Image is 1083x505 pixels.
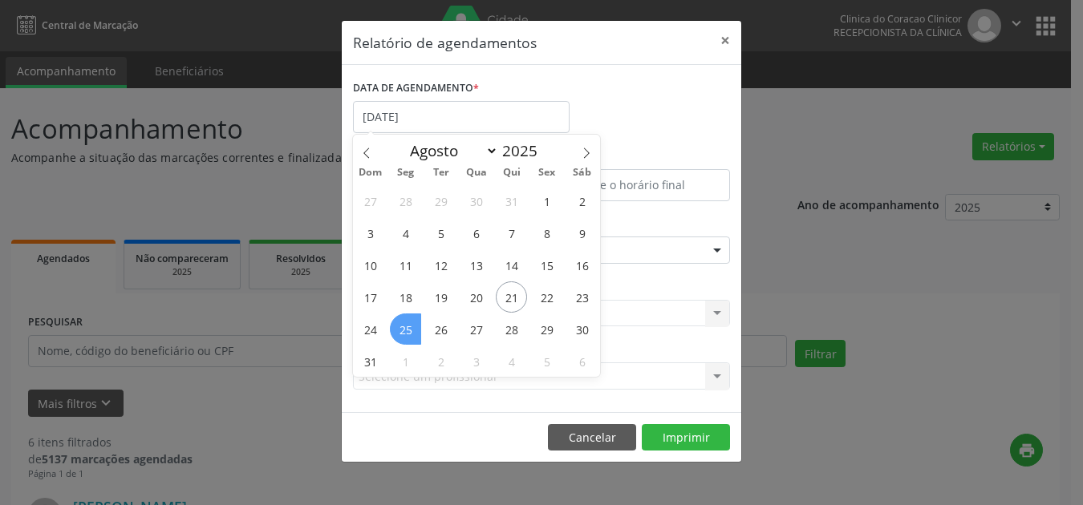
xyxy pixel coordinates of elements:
[355,249,386,281] span: Agosto 10, 2025
[531,217,562,248] span: Agosto 8, 2025
[565,168,600,178] span: Sáb
[498,140,551,161] input: Year
[353,76,479,101] label: DATA DE AGENDAMENTO
[496,185,527,216] span: Julho 31, 2025
[355,281,386,313] span: Agosto 17, 2025
[459,168,494,178] span: Qua
[425,281,456,313] span: Agosto 19, 2025
[496,345,527,377] span: Setembro 4, 2025
[460,185,492,216] span: Julho 30, 2025
[390,185,421,216] span: Julho 28, 2025
[402,139,498,162] select: Month
[496,249,527,281] span: Agosto 14, 2025
[642,424,730,451] button: Imprimir
[566,281,598,313] span: Agosto 23, 2025
[548,424,636,451] button: Cancelar
[546,169,730,201] input: Selecione o horário final
[566,345,598,377] span: Setembro 6, 2025
[529,168,565,178] span: Sex
[425,345,456,377] span: Setembro 2, 2025
[531,281,562,313] span: Agosto 22, 2025
[355,345,386,377] span: Agosto 31, 2025
[496,217,527,248] span: Agosto 7, 2025
[353,32,537,53] h5: Relatório de agendamentos
[566,249,598,281] span: Agosto 16, 2025
[496,313,527,345] span: Agosto 28, 2025
[460,217,492,248] span: Agosto 6, 2025
[355,217,386,248] span: Agosto 3, 2025
[355,185,386,216] span: Julho 27, 2025
[424,168,459,178] span: Ter
[531,345,562,377] span: Setembro 5, 2025
[425,249,456,281] span: Agosto 12, 2025
[425,313,456,345] span: Agosto 26, 2025
[496,281,527,313] span: Agosto 21, 2025
[390,249,421,281] span: Agosto 11, 2025
[494,168,529,178] span: Qui
[460,345,492,377] span: Setembro 3, 2025
[709,21,741,60] button: Close
[566,217,598,248] span: Agosto 9, 2025
[531,185,562,216] span: Agosto 1, 2025
[353,101,570,133] input: Selecione uma data ou intervalo
[546,144,730,169] label: ATÉ
[531,313,562,345] span: Agosto 29, 2025
[531,249,562,281] span: Agosto 15, 2025
[566,185,598,216] span: Agosto 2, 2025
[425,217,456,248] span: Agosto 5, 2025
[390,281,421,313] span: Agosto 18, 2025
[353,168,388,178] span: Dom
[425,185,456,216] span: Julho 29, 2025
[566,313,598,345] span: Agosto 30, 2025
[388,168,424,178] span: Seg
[390,217,421,248] span: Agosto 4, 2025
[460,313,492,345] span: Agosto 27, 2025
[460,249,492,281] span: Agosto 13, 2025
[355,313,386,345] span: Agosto 24, 2025
[460,281,492,313] span: Agosto 20, 2025
[390,313,421,345] span: Agosto 25, 2025
[390,345,421,377] span: Setembro 1, 2025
